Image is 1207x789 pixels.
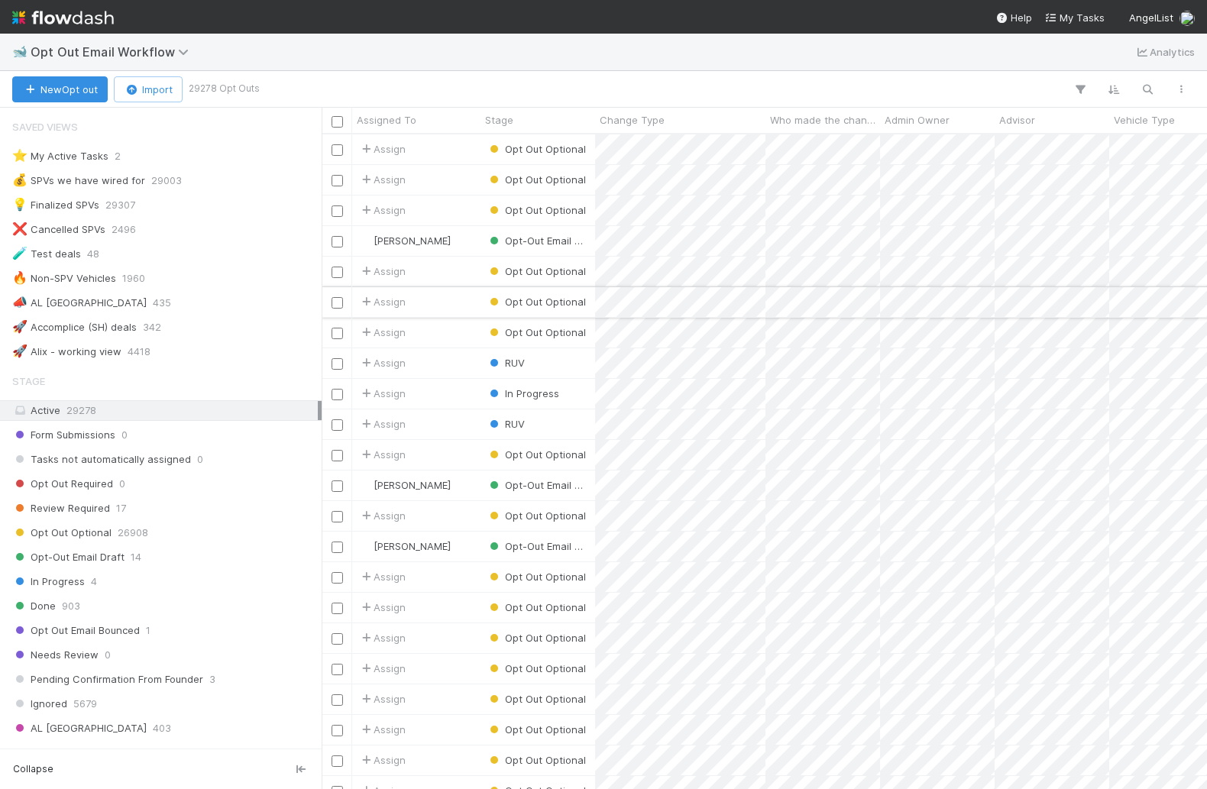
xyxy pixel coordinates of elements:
div: Opt Out Optional [487,691,586,707]
span: RUV [487,357,525,369]
span: Opt Out Optional [487,265,586,277]
span: Assign [358,752,406,768]
span: [PERSON_NAME] [374,479,451,491]
span: Ignored [12,694,67,713]
span: 403 [153,719,171,738]
span: Vehicle Type [1114,112,1175,128]
input: Toggle Row Selected [332,328,343,339]
span: Opt Out Optional [487,754,586,766]
input: Toggle Row Selected [332,236,343,247]
span: Change Type [600,112,665,128]
span: 4418 [128,342,150,361]
div: Opt-Out Email Draft [487,233,587,248]
input: Toggle Row Selected [332,603,343,614]
div: Opt Out Optional [487,264,586,279]
span: 💡 [12,198,28,211]
div: Assign [358,172,406,187]
span: Opt-Out Email Draft [487,479,599,491]
span: Assign [358,630,406,645]
input: Toggle Row Selected [332,511,343,522]
span: 2496 [112,220,136,239]
div: Help [995,10,1032,25]
a: Analytics [1134,43,1195,61]
span: Opt Out Required [12,474,113,493]
div: [PERSON_NAME] [358,538,451,554]
span: Assign [358,141,406,157]
input: Toggle Row Selected [332,694,343,706]
span: 1928 [57,743,79,762]
span: Assign [358,661,406,676]
span: 48 [87,244,99,264]
div: Opt Out Optional [487,294,586,309]
span: 342 [143,318,161,337]
span: AL [GEOGRAPHIC_DATA] [12,719,147,738]
span: 2 [115,147,121,166]
span: RUV [487,418,525,430]
span: Opt Out Optional [487,143,586,155]
div: Opt Out Optional [487,661,586,676]
span: Assign [358,569,406,584]
div: In Progress [487,386,559,401]
span: Opt Out Optional [12,523,112,542]
span: Stage [12,366,45,396]
span: Opt Out Optional [487,296,586,308]
span: ⭐ [12,149,28,162]
span: 435 [153,293,171,312]
span: 0 [121,425,128,445]
img: avatar_2de93f86-b6c7-4495-bfe2-fb093354a53c.png [359,540,371,552]
span: Tasks not automatically assigned [12,450,191,469]
span: Opt Out Optional [487,601,586,613]
div: Test deals [12,244,81,264]
span: In Progress [487,387,559,399]
span: 🧪 [12,247,28,260]
input: Toggle Row Selected [332,755,343,767]
span: 1960 [122,269,145,288]
span: 903 [62,597,80,616]
div: Active [12,401,318,420]
span: 🔥 [12,271,28,284]
div: Opt Out Optional [487,141,586,157]
div: Assign [358,508,406,523]
input: Toggle Row Selected [332,267,343,278]
span: Assigned To [357,112,416,128]
div: Assign [358,722,406,737]
div: [PERSON_NAME] [358,477,451,493]
div: Assign [358,325,406,340]
input: Toggle Row Selected [332,664,343,675]
span: Done [12,597,56,616]
div: Opt-Out Email Draft [487,477,587,493]
span: Assign [358,691,406,707]
span: Opt Out Email Bounced [12,621,140,640]
span: Stage [485,112,513,128]
span: Assign [358,386,406,401]
span: Assign [358,202,406,218]
div: My Active Tasks [12,147,108,166]
div: Alix - working view [12,342,121,361]
div: Opt Out Optional [487,569,586,584]
span: Assign [358,355,406,370]
div: Opt Out Optional [487,752,586,768]
span: Needs Review [12,645,99,665]
span: In Progress [12,572,85,591]
input: Toggle Row Selected [332,175,343,186]
img: avatar_8fe3758e-7d23-4e6b-a9f5-b81892974716.png [359,234,371,247]
span: 3 [209,670,215,689]
input: Toggle Row Selected [332,542,343,553]
div: Cancelled SPVs [12,220,105,239]
span: Opt-Out Email Draft [487,540,599,552]
span: 📣 [12,296,28,309]
div: [PERSON_NAME] [358,233,451,248]
input: Toggle Row Selected [332,725,343,736]
span: 0 [197,450,203,469]
span: 💰 [12,173,28,186]
span: Opt Out Optional [487,723,586,736]
button: NewOpt out [12,76,108,102]
span: Who made the changes [770,112,876,128]
div: Assign [358,447,406,462]
span: AngelList [1129,11,1173,24]
span: 26908 [118,523,148,542]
